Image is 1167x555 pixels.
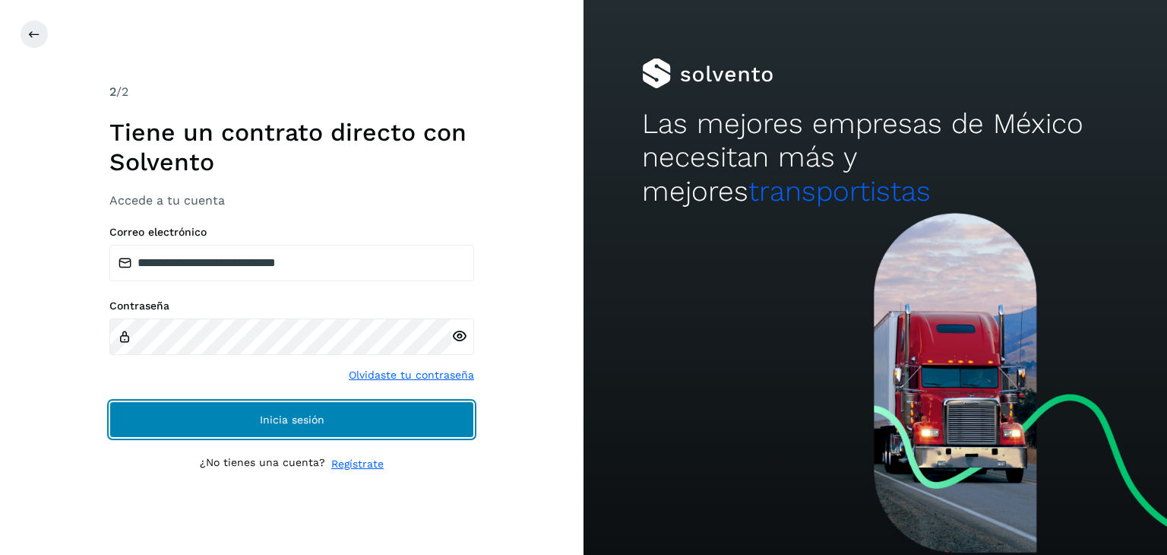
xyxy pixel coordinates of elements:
[642,107,1108,208] h2: Las mejores empresas de México necesitan más y mejores
[109,226,474,239] label: Correo electrónico
[349,367,474,383] a: Olvidaste tu contraseña
[109,401,474,438] button: Inicia sesión
[109,84,116,99] span: 2
[200,456,325,472] p: ¿No tienes una cuenta?
[331,456,384,472] a: Regístrate
[109,118,474,176] h1: Tiene un contrato directo con Solvento
[260,414,324,425] span: Inicia sesión
[109,83,474,101] div: /2
[748,175,931,208] span: transportistas
[109,300,474,312] label: Contraseña
[109,193,474,208] h3: Accede a tu cuenta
